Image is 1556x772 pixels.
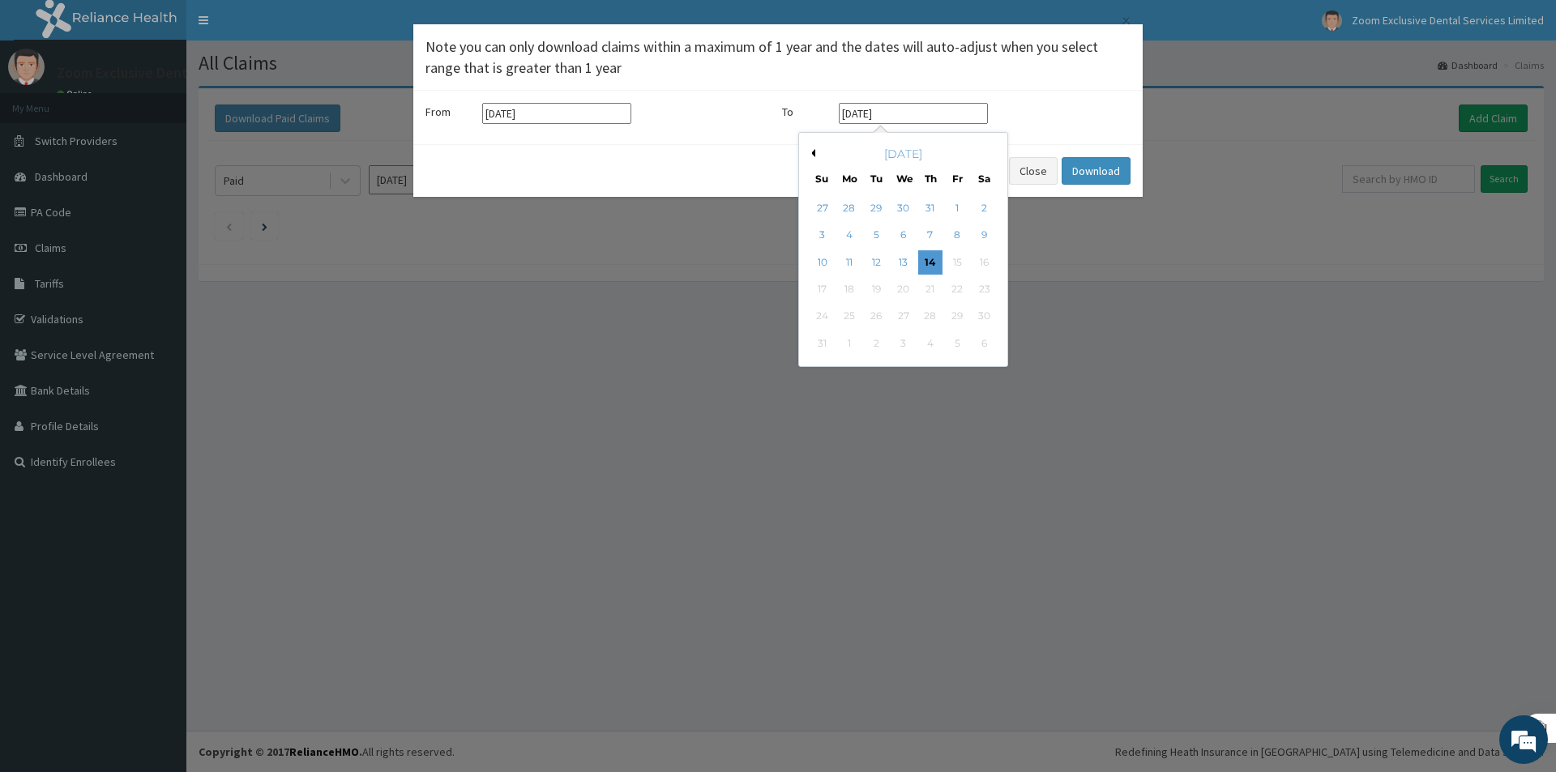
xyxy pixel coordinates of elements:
div: We [896,172,910,186]
div: Not available Thursday, August 28th, 2025 [918,305,943,329]
div: Not available Friday, September 5th, 2025 [945,331,969,356]
div: Choose Monday, August 11th, 2025 [837,250,861,275]
div: Choose Monday, August 4th, 2025 [837,224,861,248]
button: Close [1120,12,1131,29]
div: Choose Thursday, August 14th, 2025 [918,250,943,275]
div: Not available Wednesday, August 20th, 2025 [891,277,916,301]
div: Mo [842,172,856,186]
div: Not available Tuesday, August 26th, 2025 [864,305,888,329]
div: Not available Saturday, August 30th, 2025 [972,305,997,329]
label: From [425,104,474,120]
div: Th [924,172,938,186]
div: Choose Wednesday, August 13th, 2025 [891,250,916,275]
div: Fr [951,172,964,186]
div: Sa [977,172,991,186]
div: Choose Sunday, August 3rd, 2025 [810,224,835,248]
div: Not available Saturday, August 16th, 2025 [972,250,997,275]
div: Not available Monday, August 25th, 2025 [837,305,861,329]
div: Choose Friday, August 1st, 2025 [945,196,969,220]
button: Download [1062,157,1131,185]
label: To [782,104,831,120]
div: Choose Tuesday, August 12th, 2025 [864,250,888,275]
button: Previous Month [807,149,815,157]
div: Not available Sunday, August 24th, 2025 [810,305,835,329]
div: Choose Sunday, August 10th, 2025 [810,250,835,275]
div: Choose Thursday, August 7th, 2025 [918,224,943,248]
span: × [1122,10,1131,32]
img: d_794563401_company_1708531726252_794563401 [30,81,66,122]
div: Not available Tuesday, August 19th, 2025 [864,277,888,301]
div: Choose Saturday, August 2nd, 2025 [972,196,997,220]
div: Minimize live chat window [266,8,305,47]
div: Choose Saturday, August 9th, 2025 [972,224,997,248]
div: Choose Monday, July 28th, 2025 [837,196,861,220]
div: Choose Wednesday, July 30th, 2025 [891,196,916,220]
div: Not available Thursday, August 21st, 2025 [918,277,943,301]
div: Not available Wednesday, August 27th, 2025 [891,305,916,329]
div: Choose Thursday, July 31st, 2025 [918,196,943,220]
input: Select end date [839,103,988,124]
div: Chat with us now [84,91,272,112]
div: Not available Friday, August 15th, 2025 [945,250,969,275]
div: Choose Sunday, July 27th, 2025 [810,196,835,220]
div: Not available Sunday, August 17th, 2025 [810,277,835,301]
div: Not available Friday, August 22nd, 2025 [945,277,969,301]
div: month 2025-08 [809,195,998,357]
div: Not available Saturday, August 23rd, 2025 [972,277,997,301]
div: Not available Tuesday, September 2nd, 2025 [864,331,888,356]
span: We're online! [94,204,224,368]
div: Tu [870,172,883,186]
div: Choose Wednesday, August 6th, 2025 [891,224,916,248]
div: [DATE] [806,146,1001,162]
div: Choose Friday, August 8th, 2025 [945,224,969,248]
div: Not available Saturday, September 6th, 2025 [972,331,997,356]
div: Not available Monday, September 1st, 2025 [837,331,861,356]
div: Not available Friday, August 29th, 2025 [945,305,969,329]
div: Choose Tuesday, July 29th, 2025 [864,196,888,220]
div: Not available Thursday, September 4th, 2025 [918,331,943,356]
div: Not available Monday, August 18th, 2025 [837,277,861,301]
h4: Note you can only download claims within a maximum of 1 year and the dates will auto-adjust when ... [425,36,1131,78]
input: Select start date [482,103,631,124]
textarea: Type your message and hit 'Enter' [8,442,309,499]
div: Not available Sunday, August 31st, 2025 [810,331,835,356]
div: Choose Tuesday, August 5th, 2025 [864,224,888,248]
div: Su [815,172,829,186]
div: Not available Wednesday, September 3rd, 2025 [891,331,916,356]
